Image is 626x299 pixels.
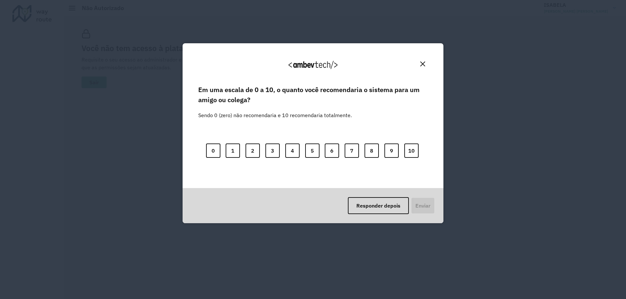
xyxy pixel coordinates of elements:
button: 5 [305,143,320,158]
button: Responder depois [348,197,409,214]
button: 0 [206,143,220,158]
button: 4 [285,143,300,158]
button: 10 [404,143,419,158]
button: 3 [265,143,280,158]
img: Logo Ambevtech [289,61,337,69]
button: 9 [384,143,399,158]
button: 7 [345,143,359,158]
img: Close [420,61,425,66]
button: 2 [246,143,260,158]
button: Close [418,59,428,69]
label: Em uma escala de 0 a 10, o quanto você recomendaria o sistema para um amigo ou colega? [198,85,428,105]
button: 1 [226,143,240,158]
button: 8 [365,143,379,158]
label: Sendo 0 (zero) não recomendaria e 10 recomendaria totalmente. [198,103,352,119]
button: 6 [325,143,339,158]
